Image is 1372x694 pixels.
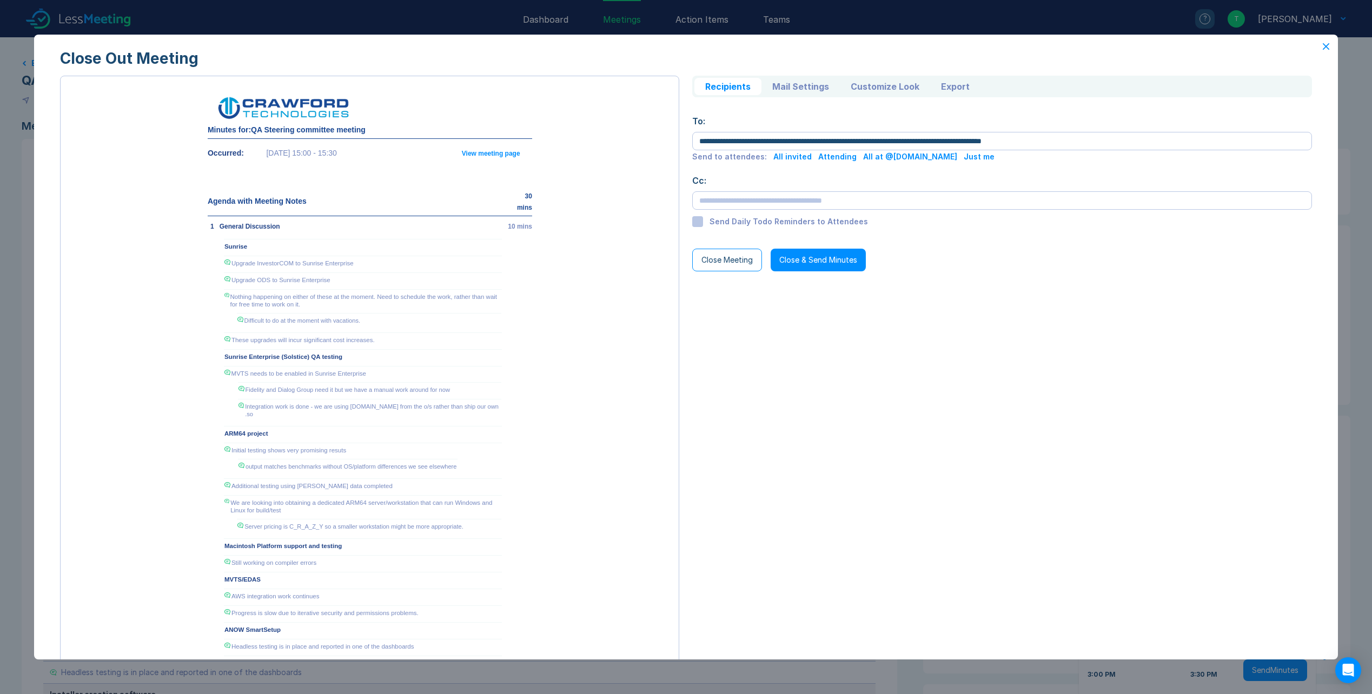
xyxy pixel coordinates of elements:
span: 10 mins [508,223,532,230]
img: 9k= [224,259,230,265]
div: Attending [818,152,857,161]
a: View meeting page [462,150,520,157]
div: Send Daily Todo Reminders to Attendees [710,217,868,226]
span: ARM64 project [224,430,268,437]
button: Customize Look [840,78,930,95]
div: Just me [964,152,995,161]
span: Sunrise Enterprise (Solstice) QA testing [224,353,342,360]
button: Export [930,78,980,95]
span: Integration work is done - we are using [DOMAIN_NAME] from the o/s rather than ship our own .so [245,403,499,417]
td: Occurred: [208,139,266,168]
img: 9k= [224,592,230,598]
button: Close Meeting [692,249,762,271]
span: Progress is slow due to iterative security and permissions problems. [231,610,419,616]
span: Additional testing using [PERSON_NAME] data completed [231,483,393,489]
span: These upgrades will incur significant cost increases. [231,337,375,343]
span: output matches benchmarks without OS/platform differences we see elsewhere [246,463,457,470]
img: 9k= [224,559,230,564]
span: Nothing happening on either of these at the moment. Need to schedule the work, rather than wait f... [230,293,498,308]
img: 9k= [224,482,230,488]
button: Recipients [694,78,761,95]
span: Difficult to do at the moment with vacations. [244,317,361,324]
span: Headless testing is in place and reported in one of the dashboards [231,643,414,650]
div: Cc: [692,174,1311,187]
span: Upgrade ODS to Sunrise Enterprise [231,277,330,283]
img: 9k= [238,403,244,408]
td: [DATE] 15:00 - 15:30 [266,139,461,168]
div: Open Intercom Messenger [1335,657,1361,683]
div: Send to attendees: [692,152,767,161]
img: 9k= [224,370,230,375]
img: 9k= [237,317,243,322]
div: Close Out Meeting [60,50,1311,67]
span: Minutes for: [208,125,251,134]
div: To: [692,115,1311,128]
img: 9k= [224,293,229,297]
button: Mail Settings [761,78,840,95]
span: MVTS needs to be enabled in Sunrise Enterprise [231,370,366,377]
button: Close & Send Minutes [771,249,866,271]
img: 9k= [238,463,244,468]
img: 9k= [238,386,244,391]
th: QA Steering committee meeting [208,122,532,139]
img: 9k= [224,446,230,452]
span: MVTS/EDAS [224,576,261,583]
img: 9k= [237,523,243,528]
span: Upgrade InvestorCOM to Sunrise Enterprise [231,260,354,266]
span: Sunrise [224,243,247,250]
img: 9k= [224,336,230,342]
div: All invited [773,152,812,161]
span: Agenda with Meeting Notes [208,197,307,205]
span: Still working on compiler errors [231,559,316,566]
img: 9k= [224,276,230,282]
img: 9k= [224,499,229,503]
span: Fidelity and Dialog Group need it but we have a manual work around for now [246,386,450,393]
span: 1 General Discussion [210,223,280,230]
img: Less Meeting [208,94,356,122]
span: Macintosh Platform support and testing [224,543,342,549]
span: ANOW SmartSetup [224,626,281,633]
span: Server pricing is C_R_A_Z_Y so a smaller workstation might be more appropriate. [244,523,463,530]
span: AWS integration work continues [231,593,320,599]
div: All at @[DOMAIN_NAME] [863,152,957,161]
span: 30 mins [517,192,532,211]
img: 9k= [224,609,230,615]
span: We are looking into obtaining a dedicated ARM64 server/workstation that can run Windows and Linux... [230,499,492,513]
span: Initial testing shows very promising resuts [231,447,346,453]
img: 9k= [224,643,230,648]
